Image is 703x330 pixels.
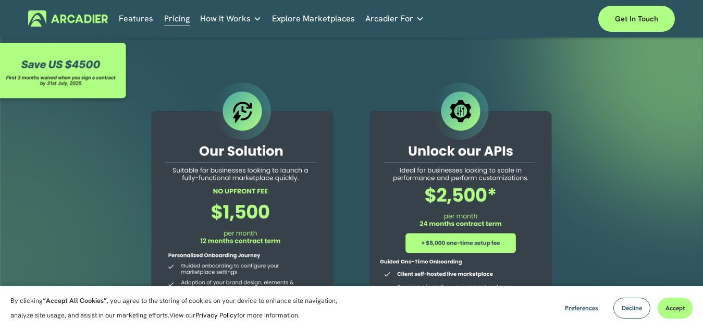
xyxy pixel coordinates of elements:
[665,304,685,312] span: Accept
[365,10,424,27] a: folder dropdown
[200,11,251,26] span: How It Works
[622,304,642,312] span: Decline
[658,298,693,319] button: Accept
[43,296,107,305] strong: “Accept All Cookies”
[119,10,153,27] a: Features
[557,298,606,319] button: Preferences
[164,10,190,27] a: Pricing
[200,10,262,27] a: folder dropdown
[613,298,650,319] button: Decline
[272,10,355,27] a: Explore Marketplaces
[195,311,237,320] a: Privacy Policy
[365,11,413,26] span: Arcadier For
[598,6,675,32] a: Get in touch
[28,10,108,27] img: Arcadier
[10,294,349,323] p: By clicking , you agree to the storing of cookies on your device to enhance site navigation, anal...
[565,304,598,312] span: Preferences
